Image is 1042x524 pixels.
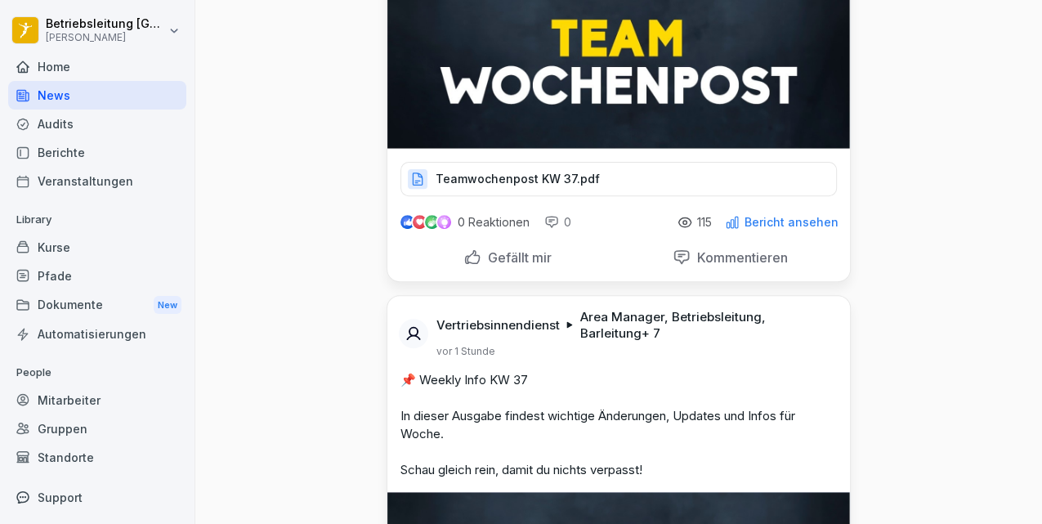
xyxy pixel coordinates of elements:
[8,360,186,386] p: People
[458,216,530,229] p: 0 Reaktionen
[425,215,439,229] img: celebrate
[579,309,830,342] p: Area Manager, Betriebsleitung, Barleitung + 7
[436,345,495,358] p: vor 1 Stunde
[8,414,186,443] a: Gruppen
[8,386,186,414] a: Mitarbeiter
[400,176,837,192] a: Teamwochenpost KW 37.pdf
[154,296,181,315] div: New
[8,207,186,233] p: Library
[8,320,186,348] a: Automatisierungen
[481,249,552,266] p: Gefällt mir
[46,32,165,43] p: [PERSON_NAME]
[437,215,451,230] img: inspiring
[400,371,837,479] p: 📌 Weekly Info KW 37 In dieser Ausgabe findest wichtige Änderungen, Updates und Infos für Woche. S...
[8,81,186,110] a: News
[8,52,186,81] a: Home
[8,483,186,512] div: Support
[436,317,560,334] p: Vertriebsinnendienst
[46,17,165,31] p: Betriebsleitung [GEOGRAPHIC_DATA]
[745,216,839,229] p: Bericht ansehen
[8,233,186,262] a: Kurse
[8,290,186,320] a: DokumenteNew
[8,110,186,138] a: Audits
[414,216,426,228] img: love
[401,216,414,229] img: like
[436,171,600,187] p: Teamwochenpost KW 37.pdf
[8,262,186,290] a: Pfade
[8,138,186,167] a: Berichte
[8,290,186,320] div: Dokumente
[544,214,571,231] div: 0
[8,443,186,472] a: Standorte
[697,216,712,229] p: 115
[8,167,186,195] a: Veranstaltungen
[691,249,788,266] p: Kommentieren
